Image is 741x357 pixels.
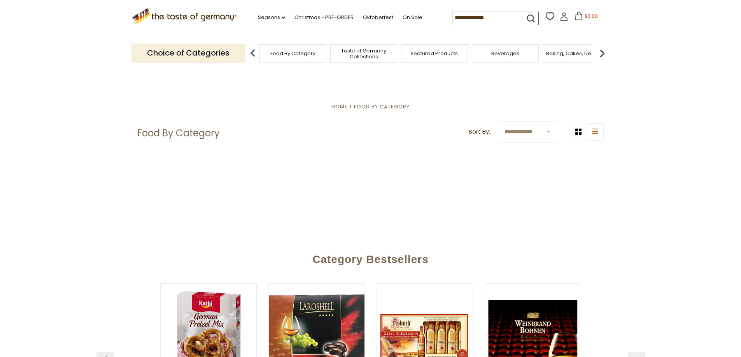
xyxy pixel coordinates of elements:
[354,103,410,110] a: Food By Category
[331,103,348,110] a: Home
[245,45,261,61] img: previous arrow
[333,48,395,59] a: Taste of Germany Collections
[294,13,354,22] a: Christmas - PRE-ORDER
[270,51,315,56] a: Food By Category
[363,13,393,22] a: Oktoberfest
[491,51,519,56] a: Beverages
[403,13,422,22] a: On Sale
[100,242,641,273] div: Category Bestsellers
[411,51,458,56] a: Featured Products
[570,12,603,23] button: $0.00
[131,44,245,63] p: Choice of Categories
[546,51,606,56] a: Baking, Cakes, Desserts
[585,13,598,19] span: $0.00
[137,127,220,139] h1: Food By Category
[258,13,285,22] a: Seasons
[594,45,610,61] img: next arrow
[469,127,490,137] label: Sort By:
